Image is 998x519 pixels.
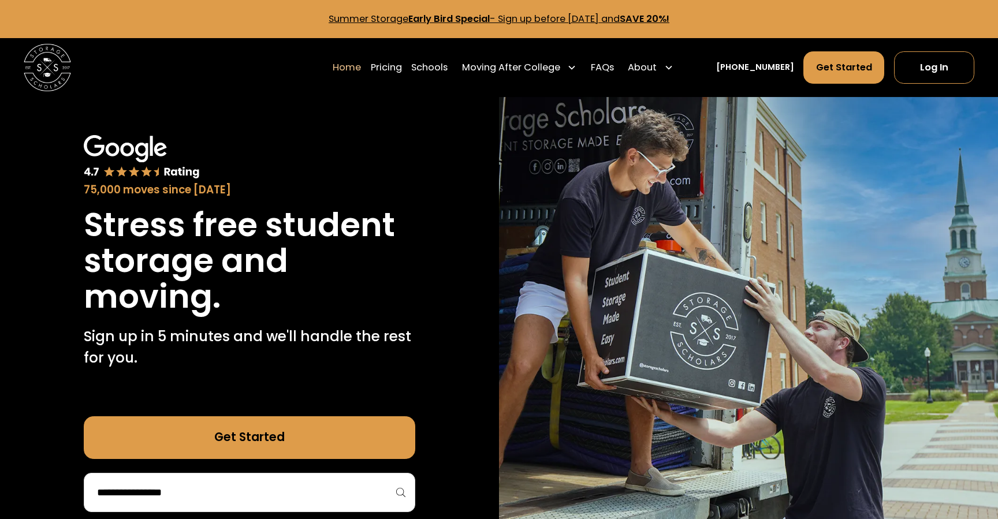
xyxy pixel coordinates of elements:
[623,51,678,84] div: About
[371,51,402,84] a: Pricing
[462,61,560,75] div: Moving After College
[84,207,415,315] h1: Stress free student storage and moving.
[591,51,614,84] a: FAQs
[716,61,794,74] a: [PHONE_NUMBER]
[894,51,974,83] a: Log In
[408,12,490,25] strong: Early Bird Special
[333,51,361,84] a: Home
[84,326,415,369] p: Sign up in 5 minutes and we'll handle the rest for you.
[628,61,657,75] div: About
[329,12,669,25] a: Summer StorageEarly Bird Special- Sign up before [DATE] andSAVE 20%!
[84,416,415,459] a: Get Started
[84,135,200,180] img: Google 4.7 star rating
[24,44,71,91] a: home
[84,182,415,198] div: 75,000 moves since [DATE]
[803,51,884,83] a: Get Started
[457,51,581,84] div: Moving After College
[411,51,448,84] a: Schools
[620,12,669,25] strong: SAVE 20%!
[24,44,71,91] img: Storage Scholars main logo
